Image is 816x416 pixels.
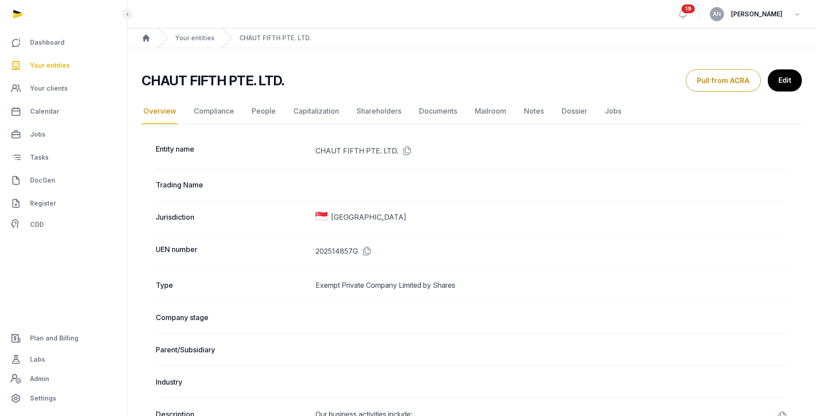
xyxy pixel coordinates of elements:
a: Your entities [7,55,120,76]
span: Calendar [30,106,59,117]
dt: Entity name [156,144,308,158]
a: Dossier [560,99,589,124]
span: Register [30,198,56,209]
span: Your entities [30,60,70,71]
nav: Tabs [142,99,802,124]
a: DocGen [7,170,120,191]
a: CDD [7,216,120,233]
span: Your clients [30,83,68,94]
dt: Parent/Subsidiary [156,344,308,355]
a: Dashboard [7,32,120,53]
dt: Trading Name [156,179,308,190]
a: Tasks [7,147,120,168]
a: People [250,99,277,124]
span: Jobs [30,129,46,140]
a: Documents [417,99,459,124]
dt: UEN number [156,244,308,258]
a: Edit [768,69,802,92]
a: Calendar [7,101,120,122]
dt: Company stage [156,312,308,323]
a: Jobs [603,99,623,124]
dd: Exempt Private Company Limited by Shares [316,280,788,290]
a: Capitalization [292,99,341,124]
a: Register [7,193,120,214]
span: Dashboard [30,37,65,48]
h2: CHAUT FIFTH PTE. LTD. [142,73,284,88]
button: AN [710,7,724,21]
a: CHAUT FIFTH PTE. LTD. [239,34,311,42]
nav: Breadcrumb [127,28,816,48]
a: Jobs [7,124,120,145]
span: Labs [30,354,45,365]
a: Admin [7,370,120,388]
button: Pull from ACRA [686,69,761,92]
span: [PERSON_NAME] [731,9,782,19]
a: Mailroom [473,99,508,124]
span: Plan and Billing [30,333,78,343]
span: CDD [30,219,44,230]
a: Settings [7,388,120,409]
span: AN [713,11,721,17]
a: Your clients [7,78,120,99]
span: Settings [30,393,56,404]
a: Shareholders [355,99,403,124]
a: Overview [142,99,178,124]
a: Plan and Billing [7,328,120,349]
dd: CHAUT FIFTH PTE. LTD. [316,144,788,158]
span: Tasks [30,152,49,163]
dt: Jurisdiction [156,212,308,222]
a: Notes [522,99,546,124]
a: Your entities [175,34,215,42]
dt: Industry [156,377,308,387]
span: 19 [681,4,695,13]
a: Labs [7,349,120,370]
a: Compliance [192,99,236,124]
span: DocGen [30,175,55,186]
dt: Type [156,280,308,290]
dd: 202514857G [316,244,788,258]
span: [GEOGRAPHIC_DATA] [331,212,406,222]
span: Admin [30,374,49,384]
